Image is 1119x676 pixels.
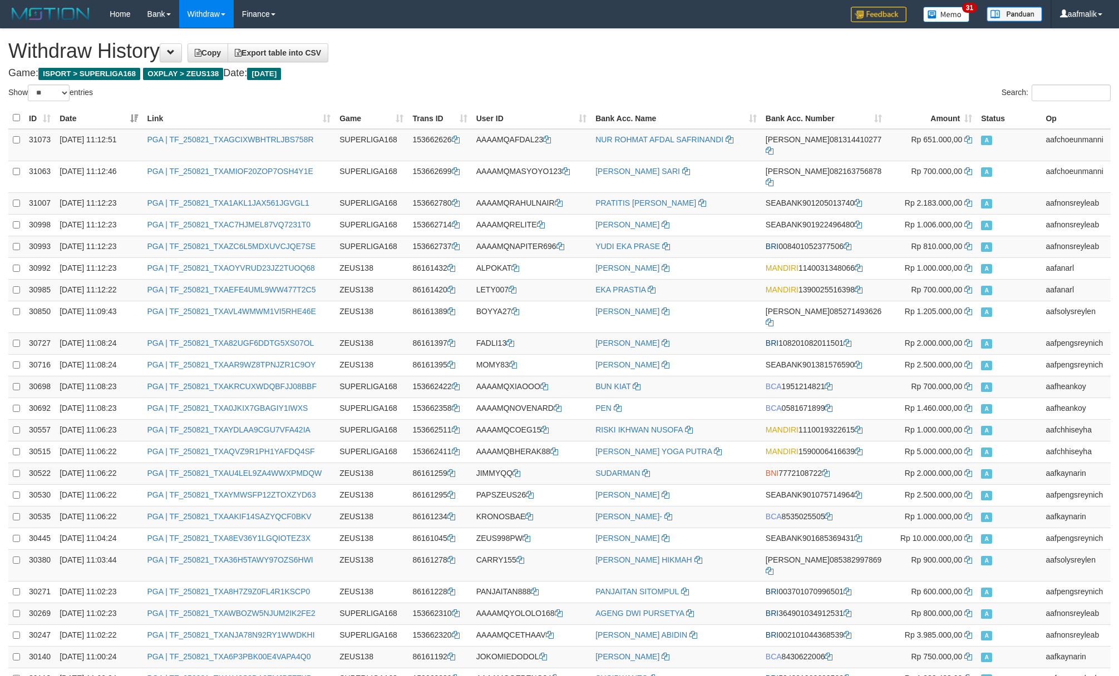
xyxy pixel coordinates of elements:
a: PGA | TF_250821_TXAVL4WMWM1VI5RHE46E [147,307,316,316]
span: Rp 700.000,00 [911,167,962,176]
td: 008401052377506 [761,236,886,257]
a: AGENG DWI PURSETYA [595,609,684,618]
td: 1951214821 [761,376,886,397]
th: Bank Acc. Number: activate to sort column ascending [761,107,886,129]
td: [DATE] 11:04:24 [55,528,142,549]
a: [PERSON_NAME] HIKMAH [595,555,692,564]
th: Amount: activate to sort column ascending [886,107,977,129]
td: 86161228 [408,581,471,603]
td: SUPERLIGA168 [335,376,408,397]
td: 30535 [24,506,55,528]
td: ZEUS138 [335,528,408,549]
span: Approved - Marked by aafpengsreynich [981,491,992,500]
span: Approved - Marked by aafnonsreyleab [981,199,992,208]
span: Approved - Marked by aafpengsreynich [981,588,992,597]
td: aafnonsreyleab [1041,214,1111,236]
a: PGA | TF_250821_TXA8H7Z9Z0FL4R1KSCP0 [147,587,310,596]
span: Approved - Marked by aafkaynarin [981,513,992,522]
span: Rp 810.000,00 [911,242,962,251]
td: 30530 [24,484,55,506]
td: 30998 [24,214,55,236]
td: PANJAITAN888 [472,581,591,603]
td: aafheankoy [1041,376,1111,397]
td: [DATE] 11:00:24 [55,646,142,668]
td: aafpengsreynich [1041,354,1111,376]
span: BCA [766,404,782,412]
a: [PERSON_NAME] [595,490,659,499]
td: ZEUS138 [335,354,408,376]
td: [DATE] 11:02:22 [55,624,142,646]
th: Game: activate to sort column ascending [335,107,408,129]
td: 86161192 [408,646,471,668]
span: Rp 700.000,00 [911,285,962,294]
a: EKA PRASTIA [595,285,645,294]
a: [PERSON_NAME] ABIDIN [595,630,687,639]
td: aafnonsreyleab [1041,236,1111,257]
td: 153662699 [408,161,471,192]
a: PGA | TF_250821_TXAKRCUXWDQBFJJ08BBF [147,382,317,391]
span: Approved - Marked by aafchhiseyha [981,448,992,457]
td: 30522 [24,463,55,484]
a: PGA | TF_250821_TXAQVZ9R1PH1YAFDQ4SF [147,447,314,456]
td: SUPERLIGA168 [335,419,408,441]
td: 86161432 [408,257,471,279]
a: [PERSON_NAME] [595,339,659,347]
span: Rp 10.000.000,00 [900,534,962,543]
a: [PERSON_NAME]- [595,512,662,521]
td: 1140031348066 [761,257,886,279]
th: Link: activate to sort column ascending [142,107,335,129]
span: Rp 1.006.000,00 [905,220,963,229]
span: Rp 5.000.000,00 [905,447,963,456]
label: Show entries [8,84,93,101]
td: SUPERLIGA168 [335,192,408,214]
span: Rp 700.000,00 [911,382,962,391]
td: 86161295 [408,484,471,506]
a: PGA | TF_250821_TXAAKIF14SAZYQCF0BKV [147,512,311,521]
td: 901381576590 [761,354,886,376]
td: ZEUS138 [335,301,408,332]
a: PGA | TF_250821_TXAYDLAA9CGU7VFA42IA [147,425,310,434]
td: AAAAMQRELITE [472,214,591,236]
th: Bank Acc. Name: activate to sort column ascending [591,107,761,129]
td: SUPERLIGA168 [335,161,408,192]
a: PGA | TF_250821_TXAC7HJMEL87VQ7231T0 [147,220,310,229]
span: 31 [962,3,977,13]
td: 364901034912531 [761,603,886,624]
td: [DATE] 11:06:22 [55,484,142,506]
td: SUPERLIGA168 [335,397,408,419]
td: 8535025505 [761,506,886,528]
a: [PERSON_NAME] YOGA PUTRA [595,447,712,456]
span: Approved - Marked by aafpengsreynich [981,339,992,349]
td: ZEUS138 [335,646,408,668]
span: MANDIRI [766,425,798,434]
span: BRI [766,587,778,596]
th: Op [1041,107,1111,129]
a: RISKI IKHWAN NUSOFA [595,425,683,434]
td: [DATE] 11:06:22 [55,506,142,528]
td: ZEUS138 [335,279,408,301]
td: [DATE] 11:03:44 [55,549,142,581]
a: [PERSON_NAME] [595,534,659,543]
span: Approved - Marked by aafsolysreylen [981,556,992,565]
span: BCA [766,512,782,521]
td: aafchhiseyha [1041,441,1111,463]
td: [DATE] 11:12:51 [55,129,142,161]
td: PAPSZEUS26 [472,484,591,506]
td: 901922496480 [761,214,886,236]
td: AAAAMQCOEG15 [472,419,591,441]
td: 86161045 [408,528,471,549]
td: 153662737 [408,236,471,257]
td: 30716 [24,354,55,376]
span: Rp 2.183.000,00 [905,198,963,207]
td: SUPERLIGA168 [335,214,408,236]
td: 002101044368539 [761,624,886,646]
td: aafanarl [1041,257,1111,279]
span: Approved - Marked by aafnonsreyleab [981,631,992,640]
td: ZEUS998PW [472,528,591,549]
td: 30380 [24,549,55,581]
td: aafpengsreynich [1041,528,1111,549]
span: OXPLAY > ZEUS138 [143,68,223,80]
td: 153662780 [408,192,471,214]
td: aafchoeunmanni [1041,161,1111,192]
td: AAAAMQBHERAK88 [472,441,591,463]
